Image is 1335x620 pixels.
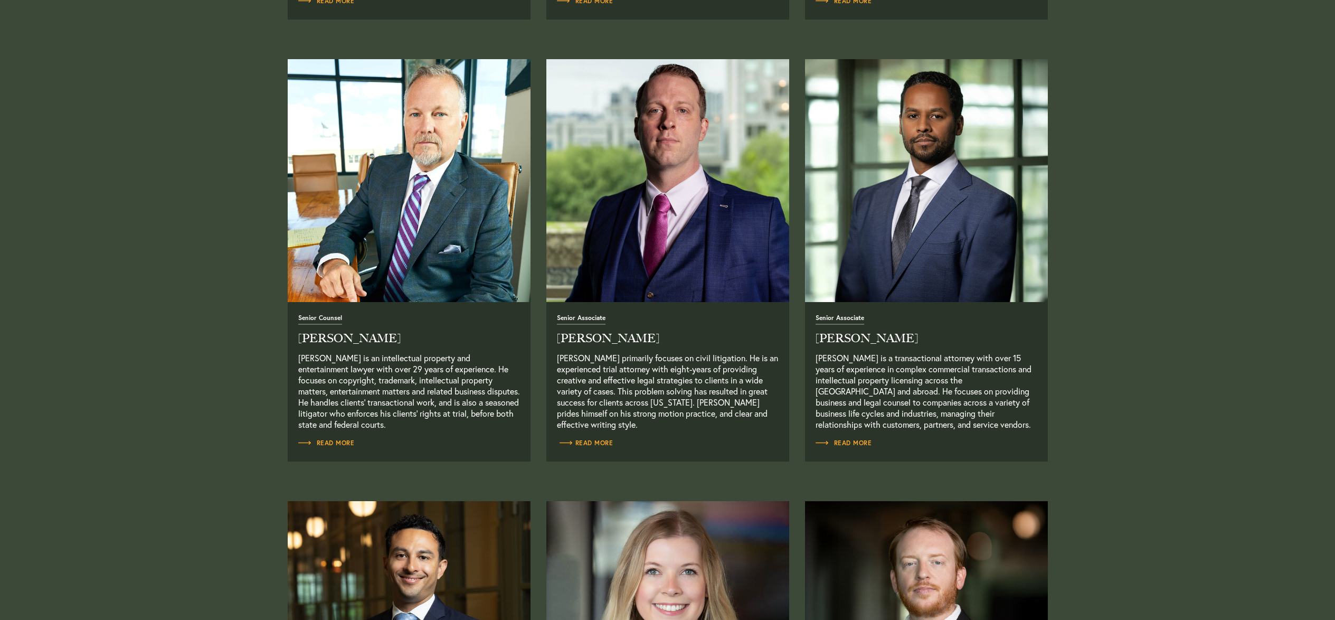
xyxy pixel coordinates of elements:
[557,313,779,430] a: Read Full Bio
[557,333,779,344] h2: [PERSON_NAME]
[546,59,789,302] a: Read Full Bio
[816,333,1037,344] h2: [PERSON_NAME]
[816,313,1037,430] a: Read Full Bio
[298,438,355,448] a: Read Full Bio
[557,440,613,446] span: Read More
[288,59,531,302] a: Read Full Bio
[288,59,531,302] img: buck_mckinney.jpg
[805,59,1048,302] a: Read Full Bio
[816,352,1037,430] p: [PERSON_NAME] is a transactional attorney with over 15 years of experience in complex commercial ...
[816,438,872,448] a: Read Full Bio
[557,438,613,448] a: Read Full Bio
[298,440,355,446] span: Read More
[298,315,342,325] span: Senior Counsel
[298,313,520,430] a: Read Full Bio
[816,440,872,446] span: Read More
[805,59,1048,302] img: ac-profile-headshots-joel.jpg
[816,315,864,325] span: Senior Associate
[557,352,779,430] p: [PERSON_NAME] primarily focuses on civil litigation. He is an experienced trial attorney with eig...
[546,59,789,302] img: ac-team-aaron-gankofskie.jpg
[298,333,520,344] h2: [PERSON_NAME]
[557,315,605,325] span: Senior Associate
[298,352,520,430] p: [PERSON_NAME] is an intellectual property and entertainment lawyer with over 29 years of experien...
